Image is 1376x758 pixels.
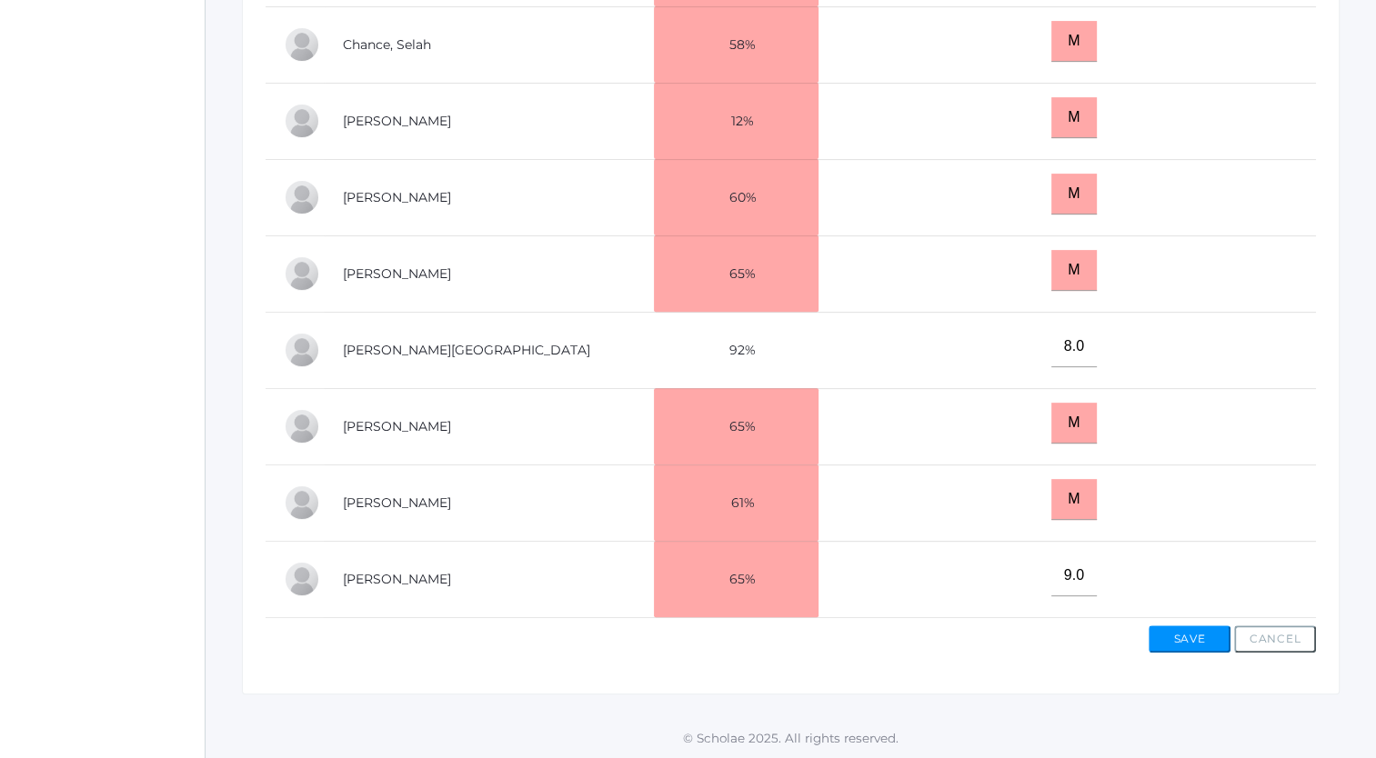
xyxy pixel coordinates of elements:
button: Cancel [1234,625,1316,653]
a: [PERSON_NAME] [343,189,451,205]
div: Abby Zylstra [284,561,320,597]
div: Shelby Hill [284,332,320,368]
td: 65% [654,541,818,617]
td: 65% [654,235,818,312]
button: Save [1149,625,1230,653]
div: Payton Paterson [284,408,320,444]
a: [PERSON_NAME][GEOGRAPHIC_DATA] [343,342,590,358]
td: 65% [654,388,818,464]
td: 12% [654,83,818,159]
div: Selah Chance [284,26,320,63]
td: 92% [654,312,818,388]
a: [PERSON_NAME] [343,418,451,434]
div: Raelyn Hazen [284,255,320,292]
p: © Scholae 2025. All rights reserved. [206,729,1376,747]
div: Levi Erner [284,103,320,139]
a: [PERSON_NAME] [343,494,451,511]
a: [PERSON_NAME] [343,113,451,129]
td: 61% [654,464,818,541]
a: Chance, Selah [343,36,431,53]
div: Chase Farnes [284,179,320,215]
a: [PERSON_NAME] [343,265,451,282]
div: Cole Pecor [284,484,320,521]
td: 58% [654,6,818,83]
td: 60% [654,159,818,235]
a: [PERSON_NAME] [343,571,451,587]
